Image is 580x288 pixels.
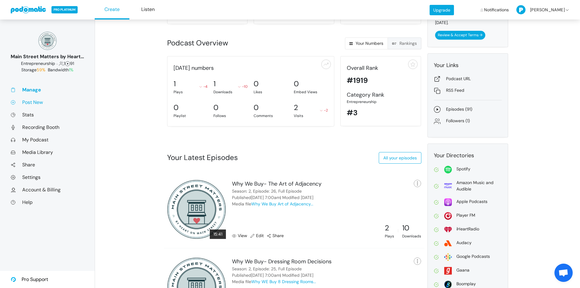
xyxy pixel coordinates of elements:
[444,226,452,233] img: i_heart_radio-0fea502c98f50158959bea423c94b18391c60ffcc3494be34c3ccd60b54f1ade.svg
[11,199,84,205] a: Help
[388,37,421,49] a: Rankings
[213,113,248,119] div: Follows
[434,76,502,82] a: Podcast URL
[456,281,476,287] div: Boomplay
[11,53,84,60] div: Main Street Matters by Heart on [GEOGRAPHIC_DATA]
[11,187,84,193] a: Account & Billing
[251,195,280,200] time: August 11, 2025 7:00am
[213,102,218,113] div: 0
[345,37,388,49] a: Your Numbers
[516,1,570,19] a: [PERSON_NAME]
[59,61,64,66] span: Followers
[434,151,502,160] div: Your Directories
[238,84,248,89] div: -10
[456,226,479,232] div: iHeartRadio
[444,253,452,261] img: google-2dbf3626bd965f54f93204bbf7eeb1470465527e396fa5b4ad72d911f40d0c40.svg
[434,267,502,275] a: Gaana
[385,233,394,239] div: Plays
[251,201,313,207] a: Why We Buy Art of Adjacency...
[444,212,452,220] img: player_fm-2f731f33b7a5920876a6a59fec1291611fade0905d687326e1933154b96d4679.svg
[480,33,483,37] span: →
[434,253,502,261] a: Google Podcasts
[11,60,84,67] div: 1 91
[456,198,487,205] div: Apple Podcasts
[232,201,313,207] div: Media file
[320,108,328,113] div: -2
[232,194,313,201] div: Published | Modified [DATE]
[516,5,526,14] img: P-50-ab8a3cff1f42e3edaa744736fdbd136011fc75d0d07c0e6946c3d5a70d29199b.png
[347,75,415,86] div: #1919
[267,233,284,239] a: Share
[554,264,573,282] a: Open chat
[21,67,47,73] span: Storage
[385,222,394,233] div: 2
[38,32,57,50] img: 150x150_17130234.png
[347,99,415,105] div: Entrepreneurship
[213,89,248,95] div: Downloads
[434,226,502,233] a: iHeartRadio
[294,113,328,119] div: Visits
[444,267,452,275] img: gaana-acdc428d6f3a8bcf3dfc61bc87d1a5ed65c1dda5025f5609f03e44ab3dd96560.svg
[251,272,280,278] time: August 7, 2025 7:00am
[65,61,70,66] span: Episodes
[232,258,332,266] div: Why We Buy- Dressing Room Decisions
[530,1,565,19] span: [PERSON_NAME]
[444,166,452,173] img: spotify-814d7a4412f2fa8a87278c8d4c03771221523d6a641bdc26ea993aaf80ac4ffe.svg
[69,67,73,73] span: 1%
[434,180,502,192] a: Amazon Music and Audible
[174,78,176,89] div: 1
[232,279,316,285] div: Media file
[434,240,502,247] a: Audacy
[11,112,84,118] a: Stats
[51,6,78,13] span: PRO PLATINUM
[434,212,502,220] a: Player FM
[347,91,415,99] div: Category Rank
[402,233,421,239] div: Downloads
[174,113,208,119] div: Playlist
[294,78,299,89] div: 0
[347,64,415,72] div: Overall Rank
[456,267,469,273] div: Gaana
[435,31,485,39] a: Review & Accept Terms
[254,78,258,89] div: 0
[456,212,475,219] div: Player FM
[210,229,226,239] div: 15:41
[434,166,502,173] a: Spotify
[250,233,264,239] a: Edit
[379,152,421,164] a: All your episodes
[21,61,55,66] span: Business: Entrepreneurship
[174,102,178,113] div: 0
[294,89,328,95] div: Embed Views
[232,233,247,239] a: View
[11,124,84,130] a: Recording Booth
[434,61,502,69] div: Your Links
[174,89,208,95] div: Plays
[95,0,129,20] a: Create
[456,166,470,172] div: Spotify
[444,182,452,190] img: amazon-69639c57110a651e716f65801135d36e6b1b779905beb0b1c95e1d99d62ebab9.svg
[11,137,84,143] a: My Podcast
[430,5,454,15] a: Upgrade
[167,37,291,48] div: Podcast Overview
[434,198,502,206] a: Apple Podcasts
[11,162,84,168] a: Share
[434,118,502,124] a: Followers (1)
[254,113,288,119] div: Comments
[170,64,331,72] div: [DATE] numbers
[11,174,84,180] a: Settings
[232,272,313,279] div: Published | Modified [DATE]
[167,152,238,163] div: Your Latest Episodes
[456,240,472,246] div: Audacy
[438,33,479,37] span: Review & Accept Terms
[484,1,509,19] span: Notifications
[11,99,84,105] a: Post New
[434,106,502,113] a: Episodes (91)
[167,180,226,239] img: 300x300_17130234.png
[232,180,322,188] div: Why We Buy- The Art of Adjacency
[48,67,73,73] span: Bandwidth
[456,180,502,192] div: Amazon Music and Audible
[131,0,165,20] a: Listen
[232,188,302,194] div: Season: 2, Episode: 26, Full Episode
[444,240,452,247] img: audacy-5d0199fadc8dc77acc7c395e9e27ef384d0cbdead77bf92d3603ebf283057071.svg
[11,271,48,288] a: Pro Support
